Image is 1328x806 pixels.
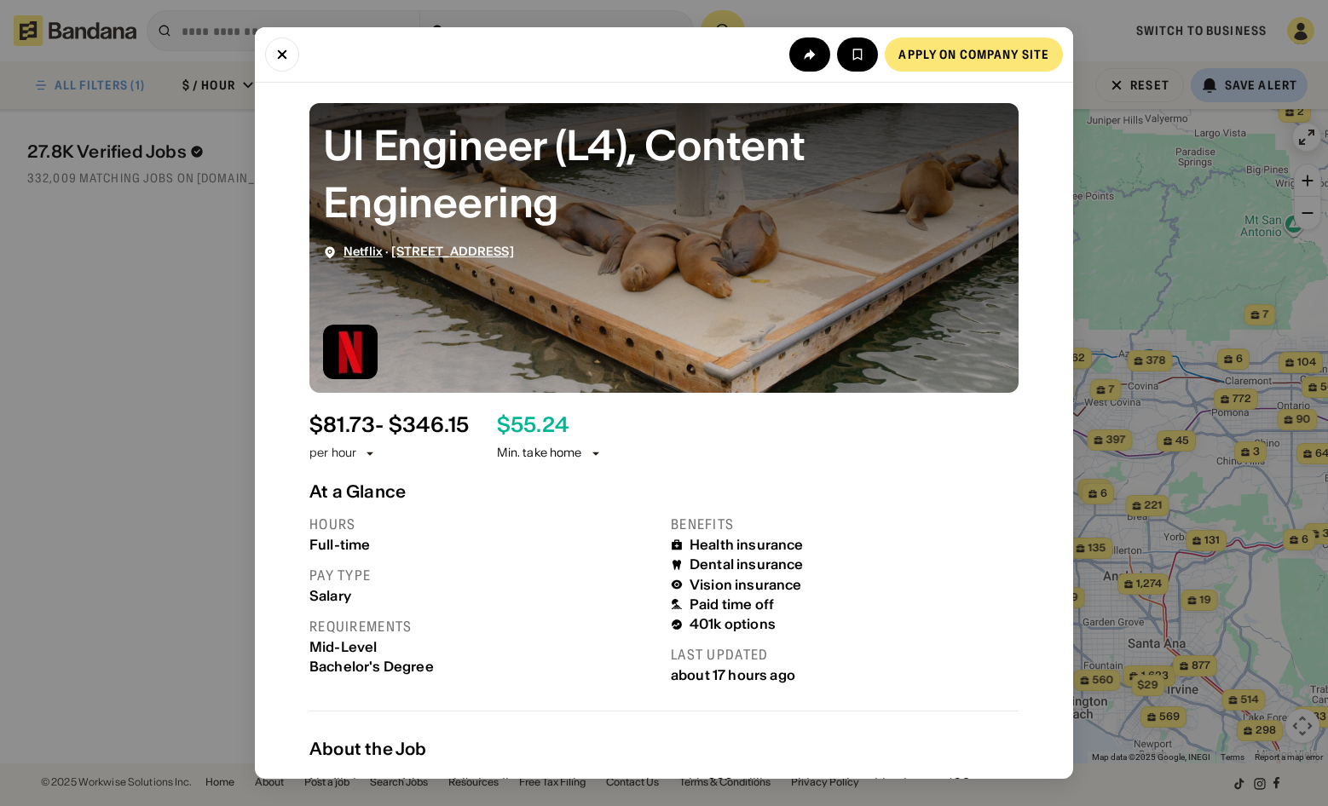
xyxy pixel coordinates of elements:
div: Dental insurance [690,556,804,573]
div: Bachelor's Degree [309,659,657,675]
div: per hour [309,445,356,462]
div: Hours [309,515,657,533]
div: · [344,245,514,259]
div: UI Engineer (L4), Content Engineering [323,117,1005,231]
span: [STREET_ADDRESS] [391,244,513,259]
div: about 17 hours ago [671,667,1019,683]
div: 401k options [690,616,776,632]
div: About the Job [309,739,1019,759]
div: Mid-Level [309,639,657,655]
div: $ 55.24 [497,413,569,438]
div: At a Glance [309,481,1019,502]
div: $ 81.73 - $346.15 [309,413,470,438]
div: Benefits [671,515,1019,533]
span: Netflix [344,244,383,259]
div: Full-time [309,537,657,553]
div: Apply on company site [898,49,1049,60]
img: Netflix logo [323,325,378,379]
div: Min. take home [497,445,603,462]
div: Requirements [309,618,657,636]
div: Vision insurance [690,577,802,593]
div: Health insurance [690,537,804,553]
div: Pay type [309,567,657,584]
div: Salary [309,588,657,604]
div: Paid time off [690,596,774,613]
div: Last updated [671,646,1019,664]
button: Close [265,37,299,72]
